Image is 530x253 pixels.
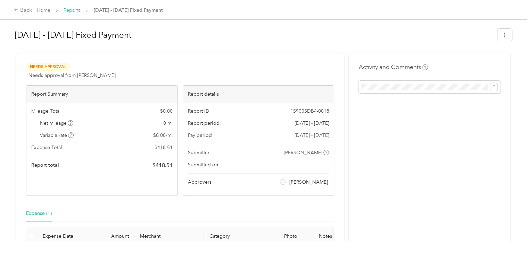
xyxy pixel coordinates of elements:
[188,132,212,139] span: Pay period
[37,7,50,13] a: Home
[328,161,329,168] span: -
[26,210,52,217] div: Expense (1)
[31,107,60,115] span: Mileage Total
[294,132,329,139] span: [DATE] - [DATE]
[188,161,218,168] span: Submitted on
[188,120,220,127] span: Report period
[37,227,89,246] th: Expense Date
[153,132,173,139] span: $ 0.00 / mi
[31,144,62,151] span: Expense Total
[284,149,322,156] span: [PERSON_NAME]
[40,132,74,139] span: Variable rate
[40,120,74,127] span: Net mileage
[15,27,492,43] h1: Sep 1 - 30, 2025 Fixed Payment
[163,120,173,127] span: 0 mi
[31,162,59,169] span: Report total
[289,178,328,186] span: [PERSON_NAME]
[89,227,134,246] th: Amount
[134,227,204,246] th: Merchant
[152,161,173,169] span: $ 418.51
[294,120,329,127] span: [DATE] - [DATE]
[273,227,308,246] th: Photo
[155,144,173,151] span: $ 418.51
[491,214,530,253] iframe: Everlance-gr Chat Button Frame
[26,63,70,71] span: Needs Approval
[290,107,329,115] span: 159005DB4-0018
[188,107,209,115] span: Report ID
[183,86,334,103] div: Report details
[64,7,81,13] a: Reports
[160,107,173,115] span: $ 0.00
[188,149,209,156] span: Submitter
[308,227,343,246] th: Notes
[94,7,163,14] span: [DATE] - [DATE] Fixed Payment
[188,178,212,186] span: Approvers
[14,6,32,15] div: Back
[204,227,273,246] th: Category
[28,72,116,79] span: Needs approval from [PERSON_NAME]
[26,86,177,103] div: Report Summary
[358,63,428,71] h4: Activity and Comments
